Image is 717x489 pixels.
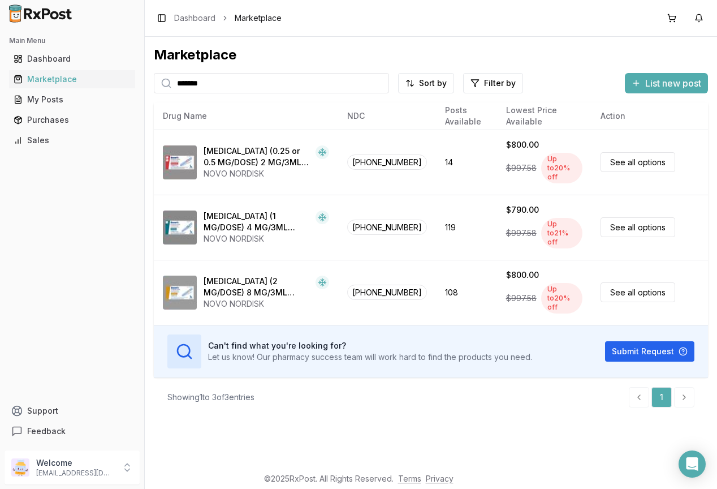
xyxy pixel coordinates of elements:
div: Purchases [14,114,131,126]
th: Lowest Price Available [497,102,591,130]
a: Dashboard [174,12,215,24]
td: 119 [436,195,497,260]
img: Ozempic (1 MG/DOSE) 4 MG/3ML SOPN [163,211,197,244]
div: Open Intercom Messenger [679,451,706,478]
div: Marketplace [154,46,708,64]
span: List new post [645,76,701,90]
a: Sales [9,130,135,151]
img: Ozempic (2 MG/DOSE) 8 MG/3ML SOPN [163,276,197,310]
td: 14 [436,130,497,195]
button: Filter by [463,73,523,93]
button: Purchases [5,111,140,129]
span: [PHONE_NUMBER] [347,155,427,170]
span: $997.58 [506,228,537,239]
p: [EMAIL_ADDRESS][DOMAIN_NAME] [36,469,115,478]
td: 108 [436,260,497,325]
th: NDC [338,102,436,130]
div: $800.00 [506,269,539,281]
div: Showing 1 to 3 of 3 entries [167,392,254,403]
div: [MEDICAL_DATA] (1 MG/DOSE) 4 MG/3ML SOPN [204,211,311,233]
a: 1 [651,387,672,407]
div: [MEDICAL_DATA] (2 MG/DOSE) 8 MG/3ML SOPN [204,276,311,298]
div: Dashboard [14,53,131,65]
div: Up to 20 % off [541,283,582,314]
a: See all options [601,152,675,172]
div: NOVO NORDISK [204,168,329,179]
button: Dashboard [5,50,140,68]
img: Ozempic (0.25 or 0.5 MG/DOSE) 2 MG/3ML SOPN [163,145,197,179]
span: Filter by [484,78,516,89]
div: Up to 21 % off [541,218,582,248]
div: [MEDICAL_DATA] (0.25 or 0.5 MG/DOSE) 2 MG/3ML SOPN [204,145,311,168]
span: $997.58 [506,293,537,304]
nav: pagination [629,387,694,407]
th: Drug Name [154,102,338,130]
nav: breadcrumb [174,12,282,24]
button: Submit Request [605,341,694,362]
div: Sales [14,135,131,146]
span: [PHONE_NUMBER] [347,285,427,300]
div: NOVO NORDISK [204,233,329,244]
a: Privacy [426,474,453,483]
th: Action [591,102,708,130]
h3: Can't find what you're looking for? [208,340,532,351]
a: Marketplace [9,69,135,89]
div: Up to 20 % off [541,153,582,183]
a: Purchases [9,110,135,130]
button: Support [5,401,140,421]
span: Marketplace [235,12,282,24]
div: Marketplace [14,74,131,85]
p: Let us know! Our pharmacy success team will work hard to find the products you need. [208,351,532,363]
h2: Main Menu [9,36,135,45]
button: Marketplace [5,70,140,88]
span: Sort by [419,78,447,89]
div: $800.00 [506,139,539,151]
button: Sort by [398,73,454,93]
a: Dashboard [9,49,135,69]
div: My Posts [14,94,131,105]
span: $997.58 [506,162,537,174]
div: NOVO NORDISK [204,298,329,310]
button: List new post [625,73,708,93]
button: Feedback [5,421,140,441]
button: My Posts [5,91,140,109]
div: $790.00 [506,204,539,216]
a: See all options [601,217,675,237]
span: Feedback [27,426,66,437]
span: [PHONE_NUMBER] [347,220,427,235]
th: Posts Available [436,102,497,130]
a: My Posts [9,89,135,110]
img: User avatar [11,458,29,477]
a: See all options [601,282,675,302]
a: List new post [625,79,708,90]
p: Welcome [36,457,115,469]
button: Sales [5,131,140,149]
a: Terms [398,474,421,483]
img: RxPost Logo [5,5,77,23]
